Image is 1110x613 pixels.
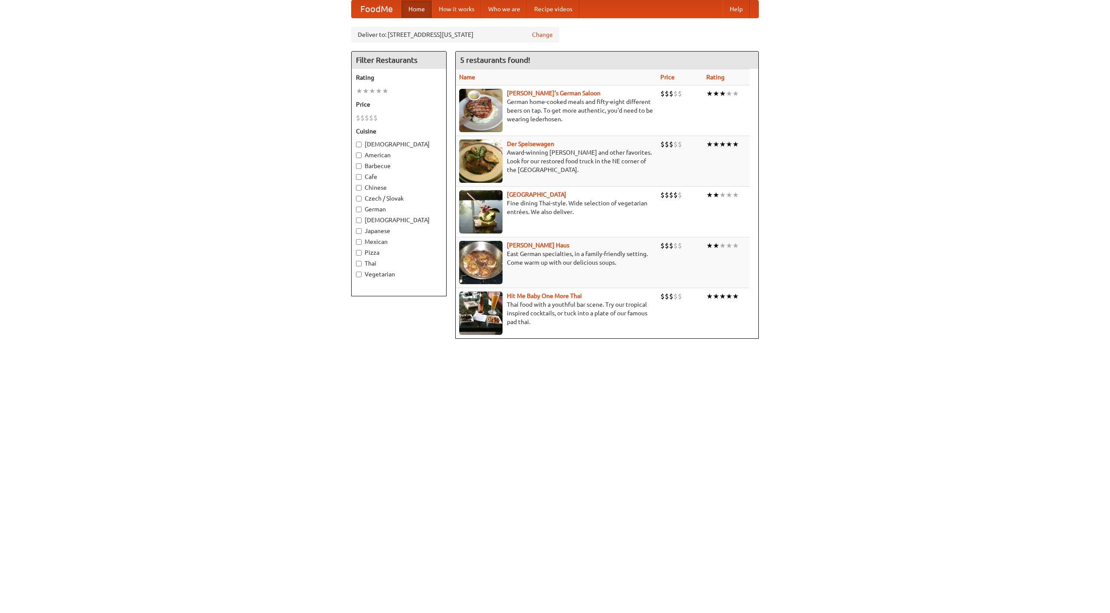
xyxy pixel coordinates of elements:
li: $ [660,139,665,149]
a: Help [723,0,750,18]
a: FoodMe [352,0,402,18]
li: ★ [732,89,739,98]
label: [DEMOGRAPHIC_DATA] [356,216,442,224]
li: ★ [713,89,719,98]
img: babythai.jpg [459,292,503,335]
li: ★ [732,190,739,200]
label: Cafe [356,172,442,181]
li: $ [369,113,373,123]
li: ★ [713,241,719,250]
p: German home-cooked meals and fifty-eight different beers on tap. To get more authentic, you'd nee... [459,97,653,123]
li: ★ [362,86,369,96]
li: $ [678,292,682,301]
li: $ [678,89,682,98]
a: [PERSON_NAME] Haus [507,242,569,249]
li: $ [678,190,682,200]
li: $ [360,113,365,123]
li: ★ [713,139,719,149]
li: ★ [719,89,726,98]
a: Who we are [481,0,527,18]
label: Pizza [356,248,442,257]
a: Home [402,0,432,18]
li: ★ [726,292,732,301]
li: $ [660,89,665,98]
input: Barbecue [356,163,362,169]
li: ★ [369,86,375,96]
li: ★ [706,292,713,301]
li: $ [678,139,682,149]
h4: Filter Restaurants [352,52,446,69]
label: Chinese [356,183,442,192]
a: [PERSON_NAME]'s German Saloon [507,90,601,97]
li: ★ [726,190,732,200]
li: ★ [726,139,732,149]
li: $ [660,190,665,200]
a: Der Speisewagen [507,140,554,147]
li: ★ [732,292,739,301]
li: $ [665,190,669,200]
li: $ [669,241,673,250]
h5: Price [356,100,442,109]
input: American [356,152,362,158]
li: ★ [719,190,726,200]
img: kohlhaus.jpg [459,241,503,284]
a: Hit Me Baby One More Thai [507,292,582,299]
input: Czech / Slovak [356,196,362,201]
a: Price [660,74,675,81]
div: Deliver to: [STREET_ADDRESS][US_STATE] [351,27,559,42]
li: $ [669,139,673,149]
li: $ [665,89,669,98]
li: ★ [713,292,719,301]
li: ★ [713,190,719,200]
li: $ [665,139,669,149]
input: German [356,207,362,212]
input: Vegetarian [356,272,362,277]
input: [DEMOGRAPHIC_DATA] [356,217,362,223]
li: ★ [706,190,713,200]
a: Rating [706,74,725,81]
li: $ [673,139,678,149]
li: $ [673,89,678,98]
li: $ [365,113,369,123]
img: esthers.jpg [459,89,503,132]
input: Japanese [356,228,362,234]
label: Thai [356,259,442,268]
input: Pizza [356,250,362,256]
h5: Cuisine [356,127,442,136]
li: $ [665,241,669,250]
label: Mexican [356,237,442,246]
li: ★ [382,86,388,96]
li: $ [669,89,673,98]
li: ★ [719,139,726,149]
li: $ [356,113,360,123]
ng-pluralize: 5 restaurants found! [460,56,530,64]
li: $ [678,241,682,250]
input: Cafe [356,174,362,180]
label: American [356,151,442,159]
li: ★ [706,139,713,149]
li: ★ [726,89,732,98]
label: Barbecue [356,162,442,170]
h5: Rating [356,73,442,82]
li: ★ [732,139,739,149]
img: satay.jpg [459,190,503,234]
img: speisewagen.jpg [459,139,503,183]
li: ★ [732,241,739,250]
li: ★ [719,241,726,250]
label: Japanese [356,227,442,235]
a: [GEOGRAPHIC_DATA] [507,191,566,198]
input: Chinese [356,185,362,191]
li: $ [669,292,673,301]
p: Award-winning [PERSON_NAME] and other favorites. Look for our restored food truck in the NE corne... [459,148,653,174]
p: Thai food with a youthful bar scene. Try our tropical inspired cocktails, or tuck into a plate of... [459,300,653,326]
li: ★ [706,241,713,250]
a: Change [532,30,553,39]
input: Thai [356,261,362,266]
li: $ [373,113,378,123]
input: [DEMOGRAPHIC_DATA] [356,142,362,147]
input: Mexican [356,239,362,245]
